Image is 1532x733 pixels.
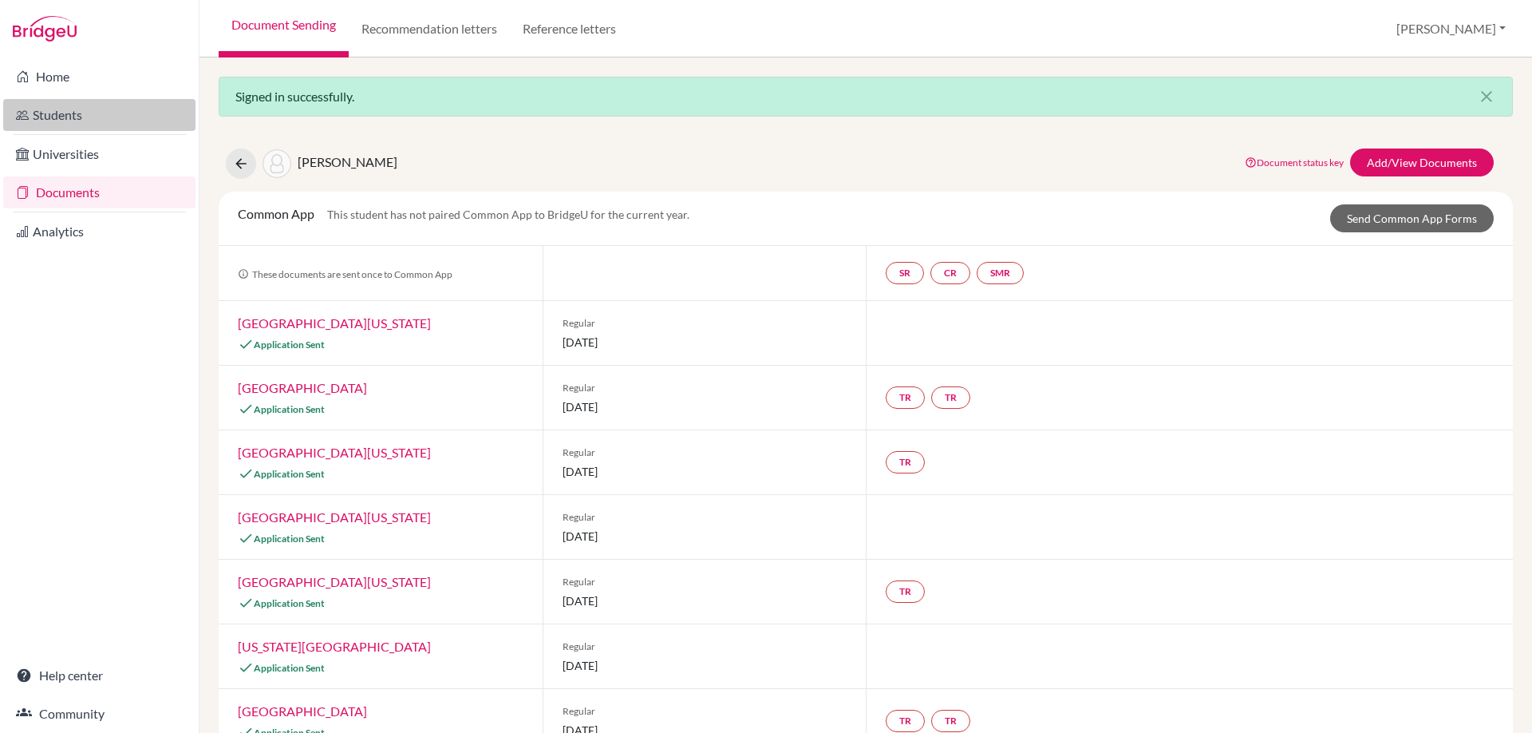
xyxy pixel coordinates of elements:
[886,262,924,284] a: SR
[3,216,195,248] a: Analytics
[254,339,325,351] span: Application Sent
[1477,87,1496,106] i: close
[254,533,325,545] span: Application Sent
[931,710,970,732] a: TR
[977,262,1024,284] a: SMR
[886,386,925,409] a: TR
[254,403,325,415] span: Application Sent
[563,446,847,460] span: Regular
[563,575,847,589] span: Regular
[238,268,452,280] span: These documents are sent once to Common App
[563,657,847,674] span: [DATE]
[3,660,195,691] a: Help center
[238,445,431,460] a: [GEOGRAPHIC_DATA][US_STATE]
[3,138,195,170] a: Universities
[563,510,847,525] span: Regular
[238,639,431,654] a: [US_STATE][GEOGRAPHIC_DATA]
[563,592,847,609] span: [DATE]
[3,176,195,208] a: Documents
[238,703,367,719] a: [GEOGRAPHIC_DATA]
[238,206,314,221] span: Common App
[563,334,847,351] span: [DATE]
[238,574,431,589] a: [GEOGRAPHIC_DATA][US_STATE]
[563,463,847,480] span: [DATE]
[886,580,925,603] a: TR
[886,451,925,473] a: TR
[254,662,325,674] span: Application Sent
[563,381,847,395] span: Regular
[563,398,847,415] span: [DATE]
[298,154,397,169] span: [PERSON_NAME]
[930,262,970,284] a: CR
[3,99,195,131] a: Students
[931,386,970,409] a: TR
[238,315,431,331] a: [GEOGRAPHIC_DATA][US_STATE]
[886,710,925,732] a: TR
[13,16,77,42] img: Bridge-U
[327,208,689,221] span: This student has not paired Common App to BridgeU for the current year.
[254,468,325,480] span: Application Sent
[563,640,847,654] span: Regular
[563,704,847,719] span: Regular
[1350,149,1494,176] a: Add/View Documents
[219,77,1513,117] div: Signed in successfully.
[1245,157,1344,168] a: Document status key
[3,61,195,93] a: Home
[1389,14,1513,44] button: [PERSON_NAME]
[238,509,431,525] a: [GEOGRAPHIC_DATA][US_STATE]
[254,597,325,609] span: Application Sent
[238,380,367,395] a: [GEOGRAPHIC_DATA]
[563,316,847,331] span: Regular
[1461,77,1512,116] button: Close
[1330,204,1494,232] a: Send Common App Forms
[563,528,847,545] span: [DATE]
[3,698,195,730] a: Community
